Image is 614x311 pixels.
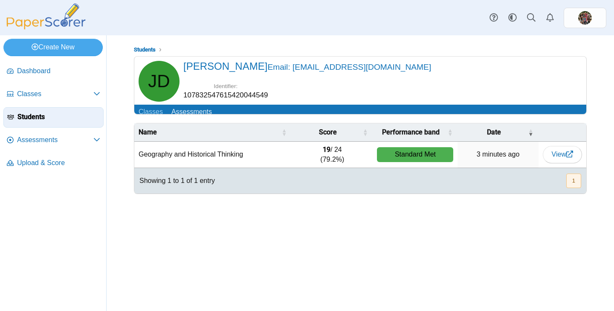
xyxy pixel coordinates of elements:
span: Score [319,128,337,136]
img: ps.ZGjZAUrt273eHv6v [578,11,592,25]
span: Assessments [17,135,93,145]
span: Students [17,112,100,122]
nav: pagination [565,174,581,188]
span: Name : Activate to sort [281,123,287,141]
time: Sep 18, 2025 at 11:01 AM [477,151,520,158]
span: View [552,151,573,158]
span: Classes [17,89,93,99]
b: 19 [323,146,330,154]
dd: 107832547615420044549 [183,90,268,100]
td: Geography and Historical Thinking [134,142,292,168]
dt: Identifier: [183,82,268,90]
span: Upload & Score [17,158,100,168]
span: Dashboard [17,66,100,76]
span: Performance band [382,128,440,136]
span: Kerry Swicegood [578,11,592,25]
a: Assessments [3,130,104,151]
span: Jeffrey Diehl [148,72,170,90]
span: Performance band : Activate to sort [447,123,452,141]
div: Standard Met [377,147,453,162]
small: Email: [EMAIL_ADDRESS][DOMAIN_NAME] [267,63,431,71]
span: Score : Activate to sort [362,123,368,141]
span: Date [487,128,501,136]
a: Classes [3,84,104,105]
a: Classes [134,105,167,120]
a: Students [3,107,104,128]
a: Assessments [167,105,216,120]
a: Dashboard [3,61,104,82]
a: Upload & Score [3,153,104,174]
span: [PERSON_NAME] [183,60,431,72]
td: / 24 (79.2%) [292,142,373,168]
a: Create New [3,39,103,56]
a: Alerts [541,9,559,27]
span: Name [139,128,157,136]
a: View [543,146,582,163]
div: Showing 1 to 1 of 1 entry [134,168,215,194]
a: ps.ZGjZAUrt273eHv6v [564,8,606,28]
a: PaperScorer [3,23,89,31]
span: Students [134,46,156,53]
span: Date : Activate to invert sorting [528,123,533,141]
button: 1 [566,174,581,188]
img: PaperScorer [3,3,89,29]
a: Students [132,45,158,55]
